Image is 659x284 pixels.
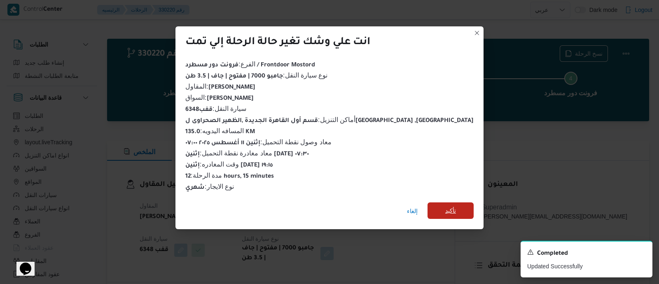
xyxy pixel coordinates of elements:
[527,262,646,271] p: Updated Successfully
[207,96,254,102] b: [PERSON_NAME]
[445,206,456,216] span: تأكيد
[185,129,255,136] b: 135.0 KM
[185,73,283,80] b: جامبو 7000 | مفتوح | جاف | 3.5 طن
[185,83,255,90] span: المقاول :
[185,36,370,49] div: انت علي وشك تغير حالة الرحلة إلي تمت
[185,172,274,179] span: مدة الرحلة :
[185,105,246,112] span: سيارة النقل :
[185,183,234,190] span: نوع الايجار :
[185,72,327,79] span: نوع سيارة النقل :
[404,203,421,219] button: إلغاء
[185,138,332,146] span: معاد وصول نقطة التحميل :
[185,150,309,157] span: معاد مغادرة نقطة التحميل :
[185,107,213,113] b: قفب6348
[185,94,253,101] span: السواق :
[428,202,474,219] button: تأكيد
[185,174,274,180] b: 12 hours, 15 minutes
[407,206,418,216] span: إلغاء
[8,251,35,276] iframe: chat widget
[185,127,255,134] span: المسافه اليدويه :
[537,249,568,259] span: Completed
[185,161,273,168] span: وقت المغادره :
[185,61,315,68] span: الفرع :
[185,116,474,123] span: أماكن التنزيل :
[472,28,482,38] button: Closes this modal window
[185,151,309,158] b: إثنين [DATE] ٠٧:٣٠
[527,248,646,259] div: Notification
[208,84,255,91] b: [PERSON_NAME]
[185,185,205,191] b: شهري
[185,140,260,147] b: إثنين ١١ أغسطس ٢٠٢٥ ٠٧:٠٠
[185,62,315,69] b: فرونت دور مسطرد / Frontdoor Mostord
[185,162,273,169] b: إثنين [DATE] ١٩:١٥
[185,118,474,124] b: قسم أول القاهرة الجديدة ,الظهير الصحراوى ل[GEOGRAPHIC_DATA] ,[GEOGRAPHIC_DATA]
